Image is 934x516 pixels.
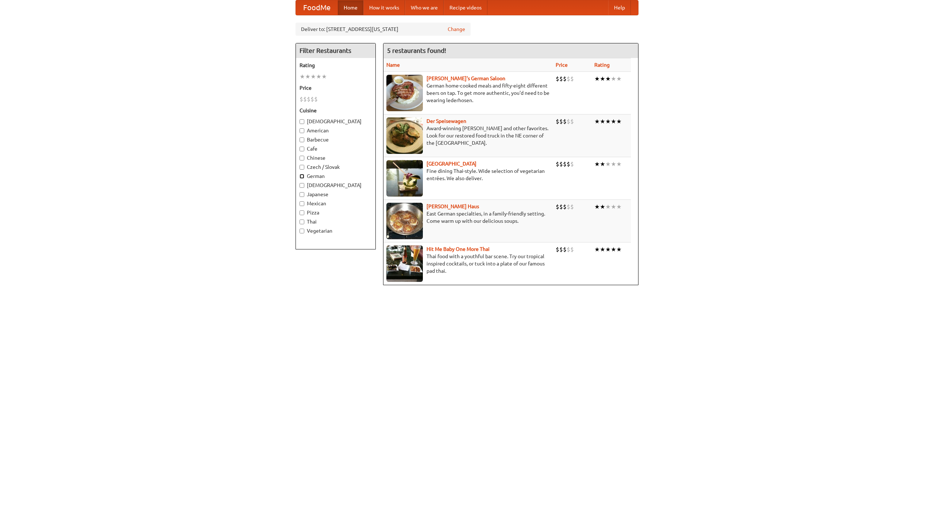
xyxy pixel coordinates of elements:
label: [DEMOGRAPHIC_DATA] [300,118,372,125]
label: Czech / Slovak [300,163,372,171]
li: ★ [616,160,622,168]
a: How it works [363,0,405,15]
li: ★ [594,203,600,211]
li: ★ [605,160,611,168]
a: Name [386,62,400,68]
li: ★ [321,73,327,81]
input: [DEMOGRAPHIC_DATA] [300,183,304,188]
a: Home [338,0,363,15]
li: ★ [611,117,616,125]
li: $ [556,75,559,83]
img: satay.jpg [386,160,423,197]
a: Price [556,62,568,68]
a: Change [448,26,465,33]
li: ★ [600,203,605,211]
li: $ [556,160,559,168]
li: ★ [611,203,616,211]
li: $ [567,245,570,253]
label: [DEMOGRAPHIC_DATA] [300,182,372,189]
li: $ [300,95,303,103]
a: [PERSON_NAME]'s German Saloon [427,75,505,81]
li: $ [559,117,563,125]
a: Rating [594,62,610,68]
h4: Filter Restaurants [296,43,375,58]
input: Mexican [300,201,304,206]
input: Chinese [300,156,304,160]
a: Hit Me Baby One More Thai [427,246,490,252]
h5: Rating [300,62,372,69]
a: Der Speisewagen [427,118,466,124]
input: Pizza [300,210,304,215]
li: $ [559,203,563,211]
li: ★ [605,75,611,83]
input: Thai [300,220,304,224]
h5: Cuisine [300,107,372,114]
li: $ [570,203,574,211]
li: ★ [611,160,616,168]
li: ★ [300,73,305,81]
li: $ [563,245,567,253]
li: $ [556,203,559,211]
a: Help [608,0,631,15]
li: $ [563,117,567,125]
label: Thai [300,218,372,225]
img: kohlhaus.jpg [386,203,423,239]
label: German [300,172,372,180]
input: Japanese [300,192,304,197]
b: [GEOGRAPHIC_DATA] [427,161,476,167]
li: ★ [600,117,605,125]
p: Award-winning [PERSON_NAME] and other favorites. Look for our restored food truck in the NE corne... [386,125,550,147]
li: $ [563,75,567,83]
li: $ [570,160,574,168]
label: Chinese [300,154,372,162]
li: ★ [616,117,622,125]
li: ★ [616,203,622,211]
li: $ [556,245,559,253]
input: [DEMOGRAPHIC_DATA] [300,119,304,124]
li: $ [559,245,563,253]
div: Deliver to: [STREET_ADDRESS][US_STATE] [296,23,471,36]
li: $ [556,117,559,125]
li: ★ [305,73,310,81]
a: FoodMe [296,0,338,15]
label: Barbecue [300,136,372,143]
li: $ [303,95,307,103]
li: ★ [594,245,600,253]
a: Who we are [405,0,444,15]
li: ★ [600,245,605,253]
li: $ [567,75,570,83]
img: esthers.jpg [386,75,423,111]
li: $ [570,245,574,253]
li: ★ [605,203,611,211]
ng-pluralize: 5 restaurants found! [387,47,446,54]
li: ★ [605,245,611,253]
input: Cafe [300,147,304,151]
label: American [300,127,372,134]
h5: Price [300,84,372,92]
input: Vegetarian [300,229,304,233]
li: $ [559,160,563,168]
li: $ [310,95,314,103]
li: ★ [600,75,605,83]
li: $ [314,95,318,103]
li: ★ [611,245,616,253]
label: Japanese [300,191,372,198]
li: ★ [310,73,316,81]
img: babythai.jpg [386,245,423,282]
li: $ [570,117,574,125]
a: [PERSON_NAME] Haus [427,203,479,209]
li: ★ [605,117,611,125]
label: Mexican [300,200,372,207]
li: $ [559,75,563,83]
li: $ [567,203,570,211]
label: Cafe [300,145,372,152]
input: American [300,128,304,133]
p: East German specialties, in a family-friendly setting. Come warm up with our delicious soups. [386,210,550,225]
p: Fine dining Thai-style. Wide selection of vegetarian entrées. We also deliver. [386,167,550,182]
li: $ [563,203,567,211]
input: Barbecue [300,137,304,142]
li: $ [567,117,570,125]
